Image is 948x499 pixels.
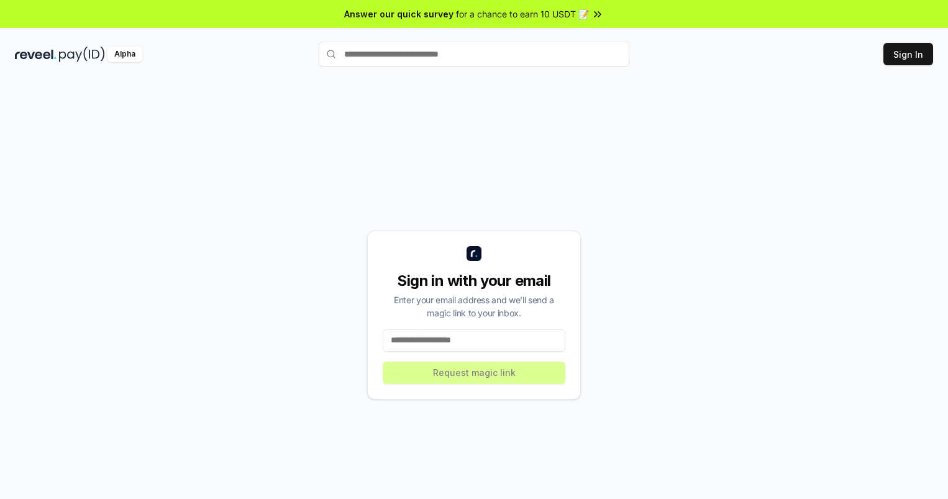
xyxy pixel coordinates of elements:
span: for a chance to earn 10 USDT 📝 [456,7,589,21]
div: Alpha [107,47,142,62]
img: logo_small [467,246,481,261]
div: Enter your email address and we’ll send a magic link to your inbox. [383,293,565,319]
div: Sign in with your email [383,271,565,291]
button: Sign In [883,43,933,65]
img: pay_id [59,47,105,62]
img: reveel_dark [15,47,57,62]
span: Answer our quick survey [344,7,453,21]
